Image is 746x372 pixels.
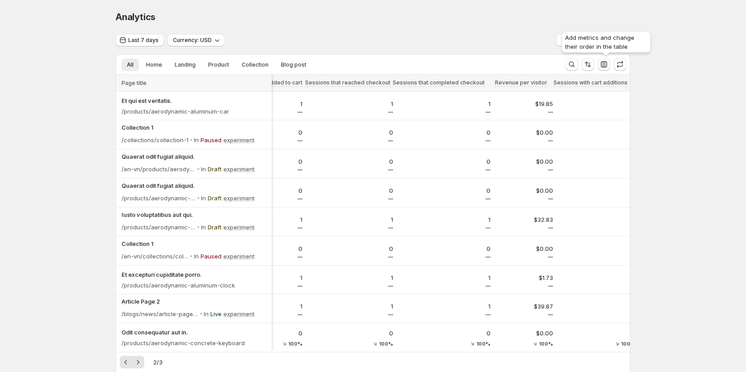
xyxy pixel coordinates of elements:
p: $0.00 [496,244,553,253]
p: /products/aerodynamic-aluminum-clock [122,281,235,290]
button: Quaerat odit fugiat aliquid. [122,152,269,161]
p: 0 [398,157,490,166]
p: 0 [308,244,393,253]
span: Collection [242,61,268,68]
p: Draft [208,165,222,173]
p: $32.83 [496,215,553,224]
button: Odit consequatur aut in. [122,328,269,337]
button: Next [132,356,144,368]
p: In [201,194,206,203]
p: 0 [398,244,490,253]
p: Paused [201,135,222,144]
span: Page title [122,80,147,87]
button: Et qui est veritatis. [122,96,269,105]
p: 1 [308,302,393,311]
p: 0 [398,186,490,195]
button: Quaerat odit fugiat aliquid. [122,181,269,190]
p: /products/aerodynamic-aluminum-gloves [122,223,196,232]
p: Paused [201,252,222,261]
span: Analytics [116,12,155,22]
button: Collection 1 [122,123,269,132]
p: Live [210,309,222,318]
p: $0.00 [496,157,553,166]
p: In [201,165,206,173]
p: 1 [398,273,490,282]
button: View by: All sessions [556,34,630,46]
span: 100% [539,341,553,347]
p: experiment [223,252,255,261]
p: 1 [308,273,393,282]
span: Blog post [281,61,306,68]
p: /products/aerodynamic-aluminum-car [122,107,229,116]
button: Search and filter results [566,58,578,71]
p: 0 [308,157,393,166]
p: /collections/collection-1 [122,135,189,144]
p: experiment [223,135,255,144]
p: 1 [398,99,490,108]
span: Product [208,61,229,68]
p: /blogs/news/article-page-2 [122,309,198,318]
p: 0 [558,329,635,338]
span: 2 / 3 [153,358,163,367]
p: /products/aerodynamic-concrete-keyboard [122,338,245,347]
p: /en-vn/collections/collection-1 [122,252,189,261]
span: Home [146,61,162,68]
p: experiment [223,165,255,173]
p: 1 [558,215,635,224]
p: experiment [223,309,255,318]
button: Iusto voluptatibus aut qui. [122,210,269,219]
p: /en-vn/products/aerodynamic-bronze-gloves [122,165,196,173]
p: $0.00 [496,186,553,195]
p: 0 [558,157,635,166]
span: Added to cart [266,79,302,86]
p: 0 [398,128,490,137]
span: Sessions with cart additions [553,79,628,86]
nav: Pagination [120,356,144,368]
p: Draft [208,194,222,203]
p: 0 [558,186,635,195]
p: In [194,135,199,144]
span: Currency: USD [173,37,212,44]
p: $39.87 [496,302,553,311]
p: 0 [558,128,635,137]
span: 100% [621,341,635,347]
p: 0 [308,128,393,137]
p: experiment [223,223,255,232]
span: Sessions that reached checkout [305,79,390,86]
p: $0.00 [496,329,553,338]
button: Collection 1 [122,239,269,248]
p: /products/aerodynamic-bronze-gloves [122,194,196,203]
p: Draft [208,223,222,232]
p: 0 [398,329,490,338]
span: All [127,61,134,68]
p: In [204,309,209,318]
button: Currency: USD [168,34,224,46]
button: Article Page 2 [122,297,269,306]
p: experiment [223,194,255,203]
p: $0.00 [496,128,553,137]
span: Revenue per visitor [495,79,547,86]
button: Sort the results [582,58,594,71]
p: 1 [558,302,635,311]
button: Last 7 days [116,34,164,46]
button: Et excepturi cupiditate porro. [122,270,269,279]
p: 1 [398,302,490,311]
p: 1 [398,215,490,224]
span: Sessions that completed checkout [393,79,485,86]
span: Landing [175,61,196,68]
p: 1 [308,215,393,224]
p: 0 [558,244,635,253]
p: 0 [308,329,393,338]
p: 1 [558,273,635,282]
p: 1 [308,99,393,108]
button: Previous [120,356,132,368]
p: $19.85 [496,99,553,108]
